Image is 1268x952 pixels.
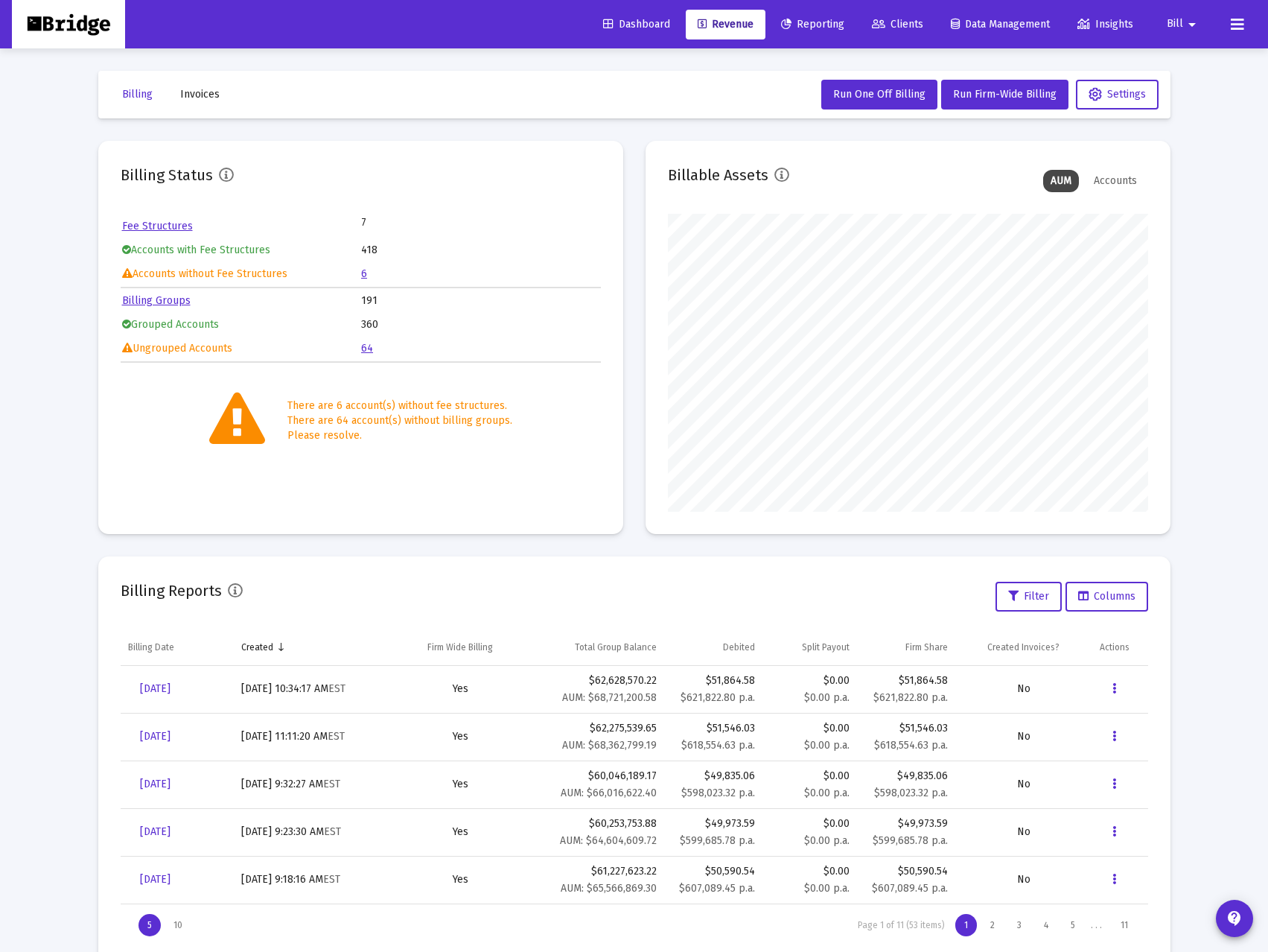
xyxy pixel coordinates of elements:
button: Settings [1076,80,1159,110]
span: Clients [872,18,923,31]
div: Page 2 [981,914,1004,936]
span: Revenue [698,18,754,31]
a: [DATE] [128,817,182,847]
div: Yes [401,872,520,887]
div: Firm Wide Billing [427,641,493,653]
div: Data grid [121,629,1148,946]
div: $61,227,623.22 [535,864,657,896]
td: Column Created [234,629,393,665]
button: Invoices [168,80,232,110]
button: Billing [110,80,165,110]
td: Column Actions [1092,629,1148,665]
span: [DATE] [140,730,171,743]
button: Run One Off Billing [821,80,937,110]
small: $598,023.32 p.a. [681,787,755,799]
small: $0.00 p.a. [804,882,850,895]
h2: Billing Reports [121,579,222,603]
small: $599,685.78 p.a. [680,834,755,847]
img: Dashboard [23,10,114,39]
button: Filter [995,582,1062,612]
small: $0.00 p.a. [804,739,850,752]
td: 191 [361,290,599,312]
div: $49,835.06 [672,769,755,784]
a: Data Management [939,10,1062,39]
div: Page 1 [955,914,977,936]
small: $607,089.45 p.a. [872,882,948,895]
span: Billing [122,88,153,101]
div: Yes [401,825,520,840]
div: No [963,729,1085,744]
div: $50,590.54 [672,864,755,879]
div: [DATE] 9:23:30 AM [241,825,386,840]
div: Created Invoices? [987,641,1060,653]
div: Page 5 [1062,914,1084,936]
span: Invoices [180,88,220,101]
a: [DATE] [128,722,182,752]
div: Page Navigation [121,904,1148,946]
div: $51,546.03 [864,721,948,736]
small: $621,822.80 p.a. [873,691,948,704]
td: Ungrouped Accounts [122,337,360,360]
mat-icon: contact_support [1226,910,1243,927]
span: [DATE] [140,778,171,790]
div: Display 10 items on page [165,914,191,936]
button: Run Firm-Wide Billing [941,80,1068,110]
div: $0.00 [770,721,849,753]
div: Debited [723,641,755,653]
div: [DATE] 9:32:27 AM [241,777,386,792]
span: Data Management [951,18,1050,31]
div: Display 5 items on page [138,914,161,936]
div: . . . [1085,920,1108,931]
span: [DATE] [140,825,171,838]
td: Column Total Group Balance [527,629,664,665]
td: Column Firm Share [857,629,955,665]
small: AUM: $68,362,799.19 [562,739,657,752]
span: Insights [1077,18,1133,31]
small: $618,554.63 p.a. [681,739,755,752]
button: Columns [1065,582,1148,612]
a: Revenue [686,10,765,39]
button: Bill [1149,9,1219,39]
div: Yes [401,777,520,792]
span: [DATE] [140,682,171,695]
div: No [963,777,1085,792]
a: Fee Structures [122,220,193,232]
div: $60,253,753.88 [535,816,657,848]
div: $49,835.06 [864,769,948,784]
div: Yes [401,682,520,696]
div: Page 11 [1112,914,1137,936]
a: [DATE] [128,769,182,799]
h2: Billable Assets [668,163,768,187]
div: $62,628,570.22 [535,673,657,705]
div: Created [241,641,273,653]
td: Accounts with Fee Structures [122,239,360,261]
td: Column Billing Date [121,629,235,665]
div: $51,864.58 [672,673,755,688]
span: Columns [1078,590,1135,603]
small: EST [328,682,345,695]
td: Column Debited [664,629,762,665]
small: EST [324,825,341,838]
div: Billing Date [128,641,174,653]
td: Grouped Accounts [122,314,360,336]
div: Page 1 of 11 (53 items) [858,920,945,931]
td: Column Split Payout [762,629,856,665]
a: Clients [860,10,935,39]
small: AUM: $68,721,200.58 [562,691,657,704]
small: $599,685.78 p.a. [873,834,948,847]
div: $49,973.59 [672,816,755,831]
div: $62,275,539.65 [535,721,657,753]
small: $0.00 p.a. [804,787,850,799]
small: AUM: $65,566,869.30 [561,882,657,895]
div: Firm Share [905,641,948,653]
small: $618,554.63 p.a. [874,739,948,752]
small: EST [323,873,340,886]
small: $621,822.80 p.a. [681,691,755,704]
div: Total Group Balance [575,641,657,653]
td: Column Firm Wide Billing [393,629,527,665]
small: EST [323,778,340,790]
div: Please resolve. [287,428,512,443]
div: [DATE] 11:11:20 AM [241,729,386,744]
div: [DATE] 10:34:17 AM [241,682,386,696]
small: AUM: $66,016,622.40 [561,787,657,799]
